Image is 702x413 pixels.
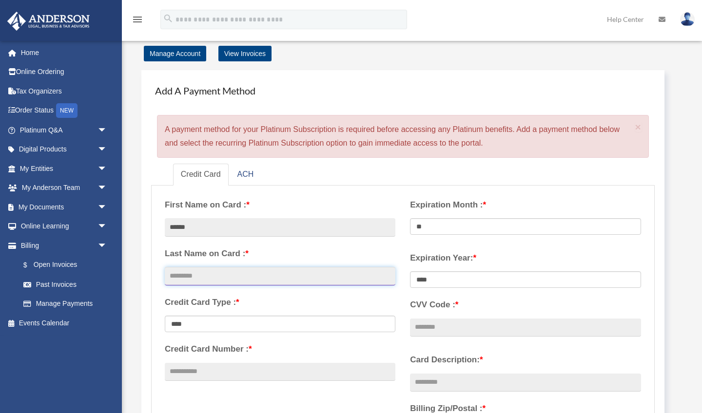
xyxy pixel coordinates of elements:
[97,197,117,217] span: arrow_drop_down
[157,115,649,158] div: A payment method for your Platinum Subscription is required before accessing any Platinum benefit...
[97,178,117,198] span: arrow_drop_down
[680,12,695,26] img: User Pic
[14,255,122,275] a: $Open Invoices
[410,298,641,312] label: CVV Code :
[7,236,122,255] a: Billingarrow_drop_down
[7,178,122,198] a: My Anderson Teamarrow_drop_down
[410,198,641,212] label: Expiration Month :
[97,159,117,179] span: arrow_drop_down
[7,313,122,333] a: Events Calendar
[165,342,395,357] label: Credit Card Number :
[97,140,117,160] span: arrow_drop_down
[56,103,78,118] div: NEW
[163,13,174,24] i: search
[144,46,206,61] a: Manage Account
[132,17,143,25] a: menu
[7,120,122,140] a: Platinum Q&Aarrow_drop_down
[7,159,122,178] a: My Entitiesarrow_drop_down
[635,121,642,132] span: ×
[173,164,229,186] a: Credit Card
[410,353,641,367] label: Card Description:
[165,246,395,261] label: Last Name on Card :
[7,140,122,159] a: Digital Productsarrow_drop_down
[14,275,122,294] a: Past Invoices
[7,62,122,82] a: Online Ordering
[635,122,642,132] button: Close
[97,217,117,237] span: arrow_drop_down
[218,46,272,61] a: View Invoices
[7,43,122,62] a: Home
[29,259,34,271] span: $
[97,236,117,256] span: arrow_drop_down
[7,81,122,101] a: Tax Organizers
[151,80,655,101] h4: Add A Payment Method
[7,197,122,217] a: My Documentsarrow_drop_down
[132,14,143,25] i: menu
[7,217,122,236] a: Online Learningarrow_drop_down
[14,294,117,314] a: Manage Payments
[4,12,93,31] img: Anderson Advisors Platinum Portal
[165,295,395,310] label: Credit Card Type :
[230,164,262,186] a: ACH
[97,120,117,140] span: arrow_drop_down
[410,251,641,265] label: Expiration Year:
[165,198,395,212] label: First Name on Card :
[7,101,122,121] a: Order StatusNEW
